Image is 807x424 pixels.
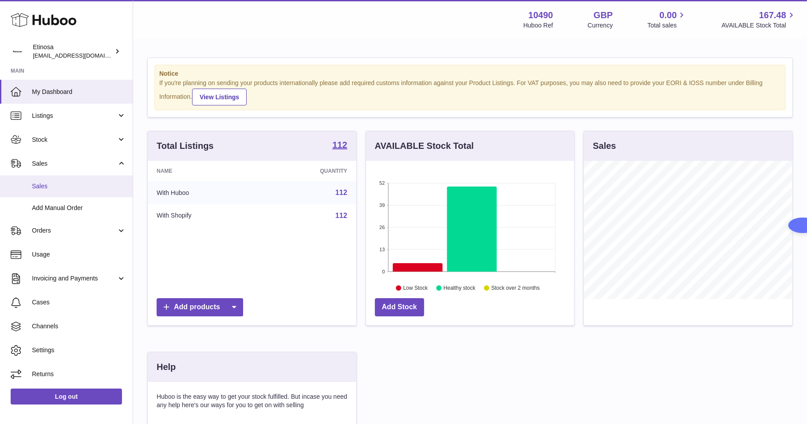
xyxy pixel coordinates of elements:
a: 112 [335,212,347,219]
a: 112 [332,140,347,151]
td: With Shopify [148,204,260,227]
a: 0.00 Total sales [647,9,687,30]
span: Orders [32,226,117,235]
strong: 10490 [528,9,553,21]
span: Add Manual Order [32,204,126,212]
strong: GBP [594,9,613,21]
th: Name [148,161,260,181]
a: Add products [157,298,243,316]
text: 39 [379,202,385,208]
a: 112 [335,189,347,196]
span: Total sales [647,21,687,30]
span: Stock [32,136,117,144]
text: 0 [382,269,385,274]
text: Stock over 2 months [491,285,539,291]
img: Wolphuk@gmail.com [11,45,24,58]
h3: Help [157,361,176,373]
span: My Dashboard [32,88,126,96]
strong: Notice [159,70,781,78]
th: Quantity [260,161,356,181]
text: 13 [379,247,385,252]
h3: Sales [593,140,616,152]
span: 0.00 [660,9,677,21]
text: 26 [379,225,385,230]
a: Add Stock [375,298,424,316]
p: Huboo is the easy way to get your stock fulfilled. But incase you need any help here's our ways f... [157,393,347,409]
span: Channels [32,322,126,331]
text: 52 [379,180,385,186]
a: Log out [11,389,122,405]
div: Etinosa [33,43,113,60]
strong: 112 [332,140,347,149]
a: View Listings [192,89,247,105]
span: Returns [32,370,126,378]
span: Settings [32,346,126,354]
span: Cases [32,298,126,307]
text: Healthy stock [444,285,476,291]
h3: AVAILABLE Stock Total [375,140,474,152]
span: 167.48 [759,9,786,21]
text: Low Stock [403,285,428,291]
h3: Total Listings [157,140,214,152]
span: Invoicing and Payments [32,274,117,283]
span: Usage [32,250,126,259]
div: Huboo Ref [524,21,553,30]
span: Sales [32,159,117,168]
div: If you're planning on sending your products internationally please add required customs informati... [159,79,781,105]
span: AVAILABLE Stock Total [721,21,796,30]
span: Listings [32,112,117,120]
td: With Huboo [148,181,260,204]
a: 167.48 AVAILABLE Stock Total [721,9,796,30]
span: [EMAIL_ADDRESS][DOMAIN_NAME] [33,52,130,59]
span: Sales [32,182,126,191]
div: Currency [588,21,613,30]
